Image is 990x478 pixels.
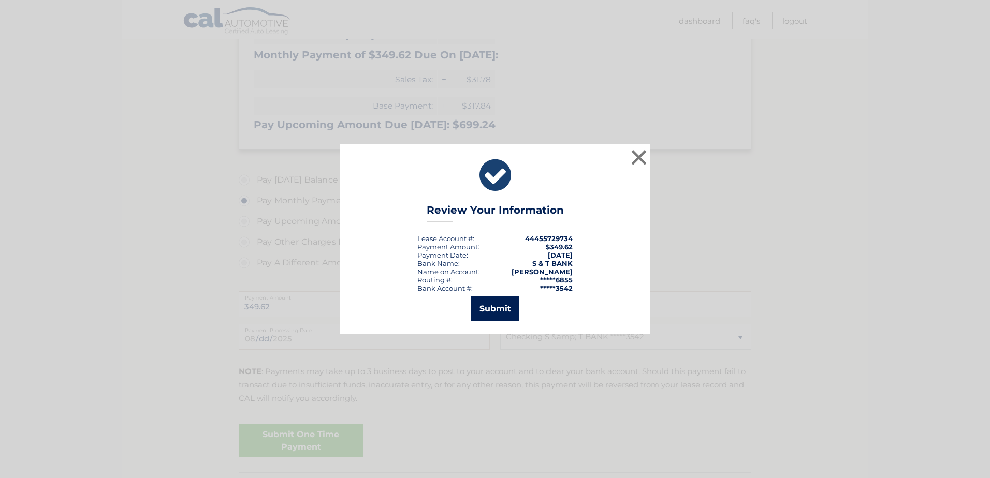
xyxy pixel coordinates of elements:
[417,284,473,292] div: Bank Account #:
[512,267,573,276] strong: [PERSON_NAME]
[548,251,573,259] span: [DATE]
[417,234,474,243] div: Lease Account #:
[417,276,453,284] div: Routing #:
[417,251,468,259] div: :
[427,204,564,222] h3: Review Your Information
[532,259,573,267] strong: S & T BANK
[417,267,480,276] div: Name on Account:
[471,296,519,321] button: Submit
[629,147,649,168] button: ×
[417,259,460,267] div: Bank Name:
[417,243,479,251] div: Payment Amount:
[525,234,573,243] strong: 44455729734
[546,243,573,251] span: $349.62
[417,251,467,259] span: Payment Date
